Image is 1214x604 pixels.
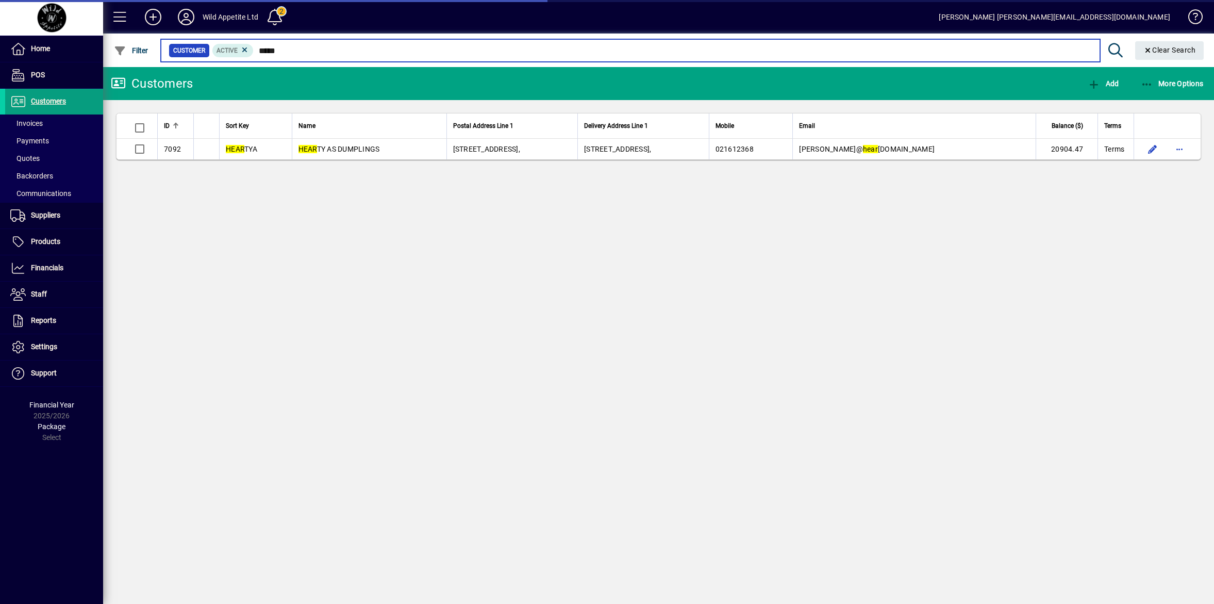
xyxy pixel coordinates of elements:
[1104,144,1124,154] span: Terms
[31,316,56,324] span: Reports
[298,120,315,132] span: Name
[584,120,648,132] span: Delivery Address Line 1
[5,229,103,255] a: Products
[1042,120,1092,132] div: Balance ($)
[1171,141,1188,157] button: More options
[1138,74,1206,93] button: More Options
[453,145,520,153] span: [STREET_ADDRESS],
[10,189,71,198] span: Communications
[5,115,103,132] a: Invoices
[1144,141,1161,157] button: Edit
[5,167,103,185] a: Backorders
[5,308,103,334] a: Reports
[164,120,187,132] div: ID
[31,44,50,53] span: Home
[716,120,734,132] span: Mobile
[584,145,651,153] span: [STREET_ADDRESS],
[1180,2,1201,36] a: Knowledge Base
[1085,74,1121,93] button: Add
[5,132,103,150] a: Payments
[5,255,103,281] a: Financials
[1052,120,1083,132] span: Balance ($)
[10,137,49,145] span: Payments
[164,120,170,132] span: ID
[226,120,249,132] span: Sort Key
[5,334,103,360] a: Settings
[5,185,103,202] a: Communications
[5,150,103,167] a: Quotes
[31,369,57,377] span: Support
[31,237,60,246] span: Products
[29,401,74,409] span: Financial Year
[10,154,40,162] span: Quotes
[863,145,878,153] em: hear
[31,71,45,79] span: POS
[31,342,57,351] span: Settings
[5,62,103,88] a: POS
[114,46,148,55] span: Filter
[453,120,513,132] span: Postal Address Line 1
[38,422,65,431] span: Package
[1141,79,1204,88] span: More Options
[1036,139,1097,159] td: 20904.47
[10,119,43,127] span: Invoices
[31,97,66,105] span: Customers
[31,264,63,272] span: Financials
[170,8,203,26] button: Profile
[226,145,244,153] em: HEAR
[298,120,440,132] div: Name
[1104,120,1121,132] span: Terms
[5,203,103,228] a: Suppliers
[1143,46,1196,54] span: Clear Search
[298,145,317,153] em: HEAR
[799,145,935,153] span: [PERSON_NAME]@ [DOMAIN_NAME]
[164,145,181,153] span: 7092
[716,145,754,153] span: 021612368
[716,120,787,132] div: Mobile
[799,120,815,132] span: Email
[10,172,53,180] span: Backorders
[217,47,238,54] span: Active
[226,145,257,153] span: TYA
[5,36,103,62] a: Home
[1088,79,1119,88] span: Add
[799,120,1029,132] div: Email
[111,75,193,92] div: Customers
[1135,41,1204,60] button: Clear
[173,45,205,56] span: Customer
[5,282,103,307] a: Staff
[31,211,60,219] span: Suppliers
[298,145,380,153] span: TY AS DUMPLINGS
[212,44,254,57] mat-chip: Activation Status: Active
[203,9,258,25] div: Wild Appetite Ltd
[5,361,103,386] a: Support
[939,9,1170,25] div: [PERSON_NAME] [PERSON_NAME][EMAIL_ADDRESS][DOMAIN_NAME]
[111,41,151,60] button: Filter
[137,8,170,26] button: Add
[31,290,47,298] span: Staff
